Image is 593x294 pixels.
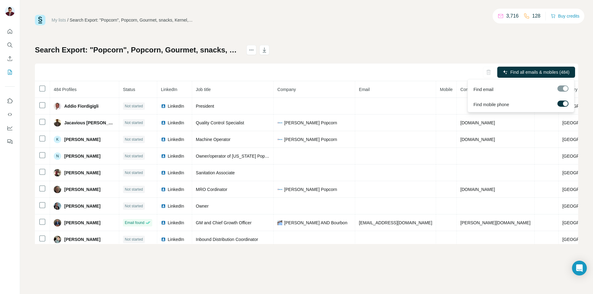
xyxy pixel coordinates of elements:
span: LinkedIn [168,220,184,226]
button: Enrich CSV [5,53,15,64]
span: LinkedIn [168,186,184,193]
button: Search [5,39,15,51]
span: [PERSON_NAME] [64,186,100,193]
img: Avatar [54,202,61,210]
span: MRO Cordinator [196,187,227,192]
img: company-logo [277,137,282,142]
span: [PERSON_NAME][DOMAIN_NAME] [461,220,531,225]
li: / [67,17,69,23]
img: Avatar [54,169,61,176]
span: Email [359,87,370,92]
img: Surfe Logo [35,15,45,25]
img: LinkedIn logo [161,237,166,242]
span: Company [277,87,296,92]
span: Find mobile phone [473,101,509,108]
button: Use Surfe API [5,109,15,120]
span: LinkedIn [168,236,184,242]
span: Not started [125,103,143,109]
img: LinkedIn logo [161,120,166,125]
span: President [196,104,214,109]
button: Find all emails & mobiles (484) [497,67,575,78]
span: [PERSON_NAME] [64,136,100,143]
span: [EMAIL_ADDRESS][DOMAIN_NAME] [359,220,432,225]
img: LinkedIn logo [161,137,166,142]
span: Not started [125,203,143,209]
span: Inbound Distribution Coordinator [196,237,258,242]
img: LinkedIn logo [161,170,166,175]
span: [PERSON_NAME] [64,203,100,209]
span: [DOMAIN_NAME] [461,120,495,125]
button: actions [246,45,256,55]
img: Avatar [5,6,15,16]
span: Sanitation Associate [196,170,235,175]
img: Avatar [54,186,61,193]
button: Use Surfe on LinkedIn [5,95,15,106]
span: Owner/operator of [US_STATE] Popcorn Company [196,154,293,159]
img: LinkedIn logo [161,187,166,192]
span: Not started [125,237,143,242]
span: LinkedIn [168,120,184,126]
span: Status [123,87,135,92]
span: Not started [125,187,143,192]
div: N [54,152,61,160]
img: Avatar [54,119,61,126]
img: Avatar [54,219,61,226]
span: [DOMAIN_NAME] [461,187,495,192]
span: Machine Operator [196,137,230,142]
a: My lists [52,18,66,23]
img: LinkedIn logo [161,154,166,159]
img: company-logo [277,220,282,225]
span: GM and Chief Growth Officer [196,220,251,225]
span: LinkedIn [168,170,184,176]
span: Quality Control Specialist [196,120,244,125]
span: Email found [125,220,144,226]
img: Avatar [54,102,61,110]
span: Find all emails & mobiles (484) [510,69,569,75]
span: [PERSON_NAME] AND Bourbon [284,220,347,226]
span: LinkedIn [168,203,184,209]
span: Not started [125,170,143,176]
button: Buy credits [551,12,579,20]
div: Open Intercom Messenger [572,261,587,275]
span: Mobile [440,87,452,92]
span: Not started [125,137,143,142]
span: Find email [473,86,494,93]
button: Feedback [5,136,15,147]
span: [PERSON_NAME] Popcorn [284,136,337,143]
span: 484 Profiles [54,87,77,92]
span: Owner [196,204,208,209]
span: Not started [125,153,143,159]
span: LinkedIn [168,153,184,159]
p: 128 [532,12,540,20]
span: [PERSON_NAME] [64,236,100,242]
span: [PERSON_NAME] [64,220,100,226]
span: LinkedIn [161,87,177,92]
span: Company website [461,87,495,92]
div: K [54,136,61,143]
span: [PERSON_NAME] Popcorn [284,186,337,193]
img: LinkedIn logo [161,204,166,209]
span: [PERSON_NAME] Popcorn [284,120,337,126]
div: Search Export: "Popcorn", Popcorn, Gourmet, snacks, Kernel, Self-employed, 1-10, 11-50, 51-200, [... [70,17,193,23]
img: LinkedIn logo [161,220,166,225]
p: 3,716 [506,12,519,20]
img: company-logo [277,187,282,192]
span: Addio Fiordigigli [64,103,99,109]
span: LinkedIn [168,136,184,143]
span: LinkedIn [168,103,184,109]
span: [PERSON_NAME] [64,170,100,176]
span: [DOMAIN_NAME] [461,137,495,142]
img: Avatar [54,236,61,243]
span: Job title [196,87,211,92]
span: [PERSON_NAME] [64,153,100,159]
h1: Search Export: "Popcorn", Popcorn, Gourmet, snacks, Kernel, Self-employed, 1-10, 11-50, 51-200, [... [35,45,241,55]
img: company-logo [277,120,282,125]
span: Jacavious [PERSON_NAME] [64,120,115,126]
span: Not started [125,120,143,126]
button: My lists [5,67,15,78]
img: LinkedIn logo [161,104,166,109]
button: Quick start [5,26,15,37]
button: Dashboard [5,122,15,134]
